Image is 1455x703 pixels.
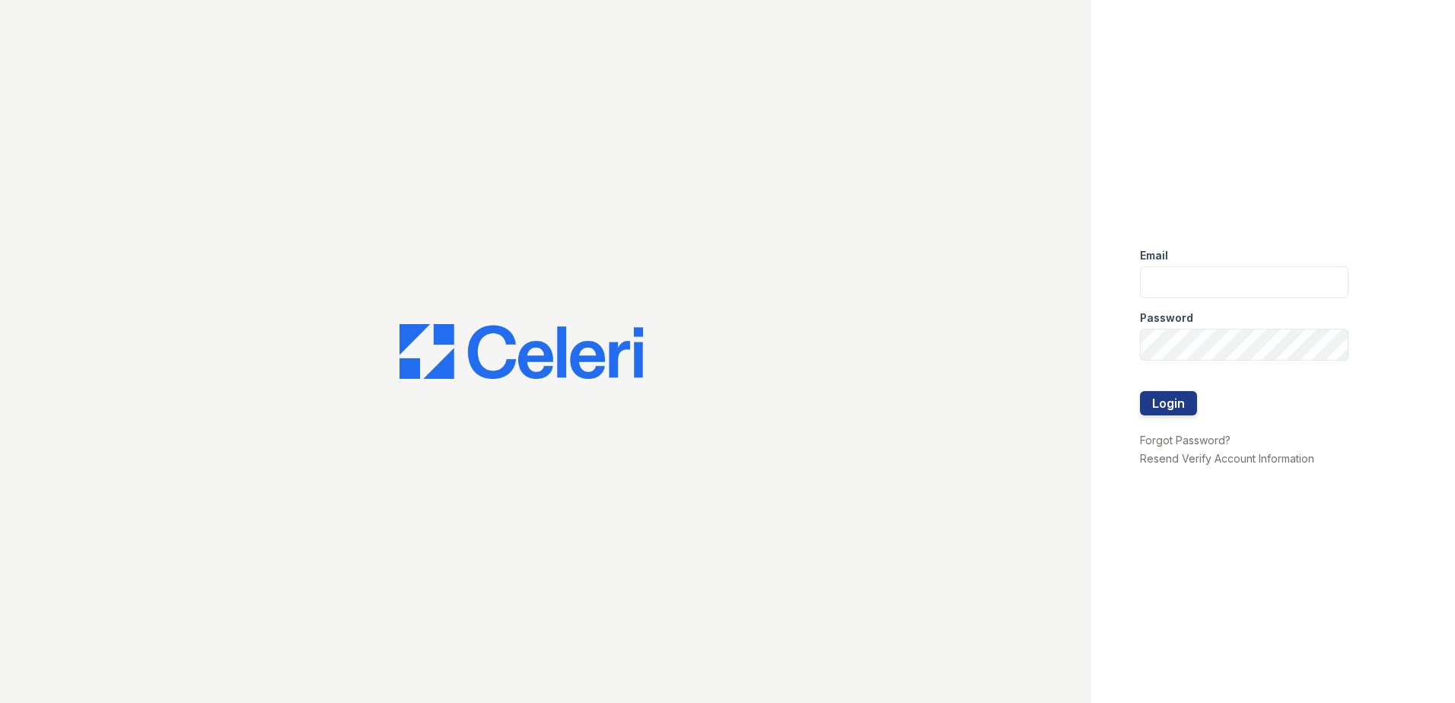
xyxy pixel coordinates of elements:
[1140,248,1168,263] label: Email
[1140,434,1231,447] a: Forgot Password?
[1140,452,1314,465] a: Resend Verify Account Information
[400,324,643,379] img: CE_Logo_Blue-a8612792a0a2168367f1c8372b55b34899dd931a85d93a1a3d3e32e68fde9ad4.png
[1140,391,1197,415] button: Login
[1140,310,1193,326] label: Password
